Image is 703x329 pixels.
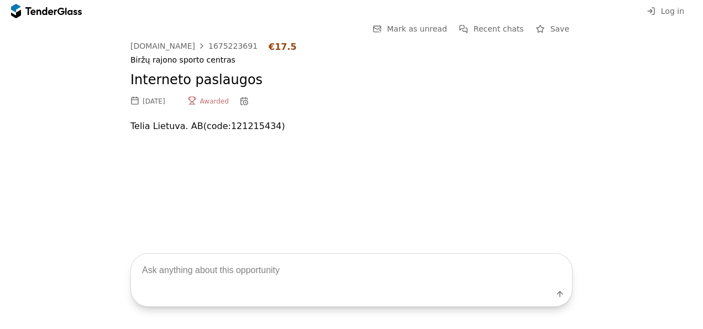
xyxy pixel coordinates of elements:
div: Biržų rajono sporto centras [130,55,573,65]
div: 1675223691 [208,42,258,50]
button: Mark as unread [369,22,450,36]
span: Log in [661,7,684,16]
span: Recent chats [474,24,524,33]
div: €17.5 [269,42,297,52]
a: [DOMAIN_NAME]1675223691 [130,42,258,50]
button: Recent chats [456,22,527,36]
div: [DATE] [143,97,165,105]
p: Telia Lietuva. AB (code: 121215434 ) [130,119,573,134]
span: Mark as unread [387,24,447,33]
div: [DOMAIN_NAME] [130,42,195,50]
h2: Interneto paslaugos [130,71,573,90]
button: Log in [643,4,688,18]
button: Save [533,22,573,36]
span: Save [550,24,569,33]
span: Awarded [200,97,229,105]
